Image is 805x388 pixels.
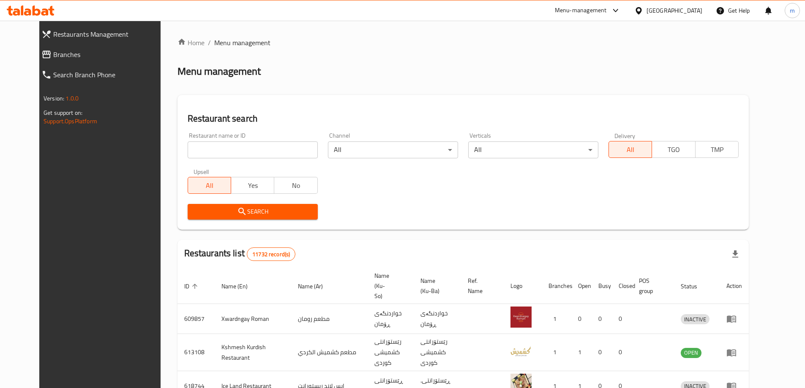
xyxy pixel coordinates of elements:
[188,112,739,125] h2: Restaurant search
[208,38,211,48] li: /
[188,141,318,158] input: Search for restaurant name or ID..
[612,268,632,304] th: Closed
[726,347,742,358] div: Menu
[655,144,692,156] span: TGO
[571,334,592,371] td: 1
[177,38,749,48] nav: breadcrumb
[177,65,261,78] h2: Menu management
[291,334,368,371] td: مطعم كشميش الكردي
[247,250,295,258] span: 11732 record(s)
[614,133,636,138] label: Delivery
[231,177,274,194] button: Yes
[214,38,270,48] span: Menu management
[790,6,795,15] span: m
[699,144,735,156] span: TMP
[35,44,174,65] a: Branches
[184,247,296,261] h2: Restaurants list
[215,304,291,334] td: Xwardngay Roman
[609,141,652,158] button: All
[53,49,167,60] span: Branches
[612,334,632,371] td: 0
[592,304,612,334] td: 0
[414,334,461,371] td: رێستۆرانتی کشمیشى كوردى
[647,6,702,15] div: [GEOGRAPHIC_DATA]
[592,268,612,304] th: Busy
[681,314,709,324] div: INACTIVE
[177,334,215,371] td: 613108
[291,304,368,334] td: مطعم رومان
[592,334,612,371] td: 0
[612,144,649,156] span: All
[612,304,632,334] td: 0
[468,141,598,158] div: All
[420,276,451,296] span: Name (Ku-Ba)
[298,281,334,291] span: Name (Ar)
[368,304,414,334] td: خواردنگەی ڕۆمان
[681,315,709,324] span: INACTIVE
[44,116,97,127] a: Support.OpsPlatform
[504,268,542,304] th: Logo
[542,304,571,334] td: 1
[720,268,749,304] th: Action
[652,141,695,158] button: TGO
[681,348,701,358] span: OPEN
[221,281,259,291] span: Name (En)
[681,281,708,291] span: Status
[542,334,571,371] td: 1
[278,179,314,192] span: No
[188,177,231,194] button: All
[177,304,215,334] td: 609857
[35,24,174,44] a: Restaurants Management
[639,276,664,296] span: POS group
[368,334,414,371] td: رێستۆرانتی کشمیشى كوردى
[53,29,167,39] span: Restaurants Management
[328,141,458,158] div: All
[65,93,79,104] span: 1.0.0
[235,179,271,192] span: Yes
[542,268,571,304] th: Branches
[194,206,311,217] span: Search
[44,93,64,104] span: Version:
[177,38,205,48] a: Home
[555,5,607,16] div: Menu-management
[510,307,532,328] img: Xwardngay Roman
[695,141,739,158] button: TMP
[725,244,745,264] div: Export file
[468,276,494,296] span: Ref. Name
[44,107,82,118] span: Get support on:
[274,177,317,194] button: No
[571,304,592,334] td: 0
[191,179,228,192] span: All
[215,334,291,371] td: Kshmesh Kurdish Restaurant
[726,314,742,324] div: Menu
[374,271,404,301] span: Name (Ku-So)
[53,70,167,80] span: Search Branch Phone
[194,168,209,174] label: Upsell
[510,340,532,361] img: Kshmesh Kurdish Restaurant
[571,268,592,304] th: Open
[188,204,318,220] button: Search
[247,247,295,261] div: Total records count
[184,281,200,291] span: ID
[414,304,461,334] td: خواردنگەی ڕۆمان
[35,65,174,85] a: Search Branch Phone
